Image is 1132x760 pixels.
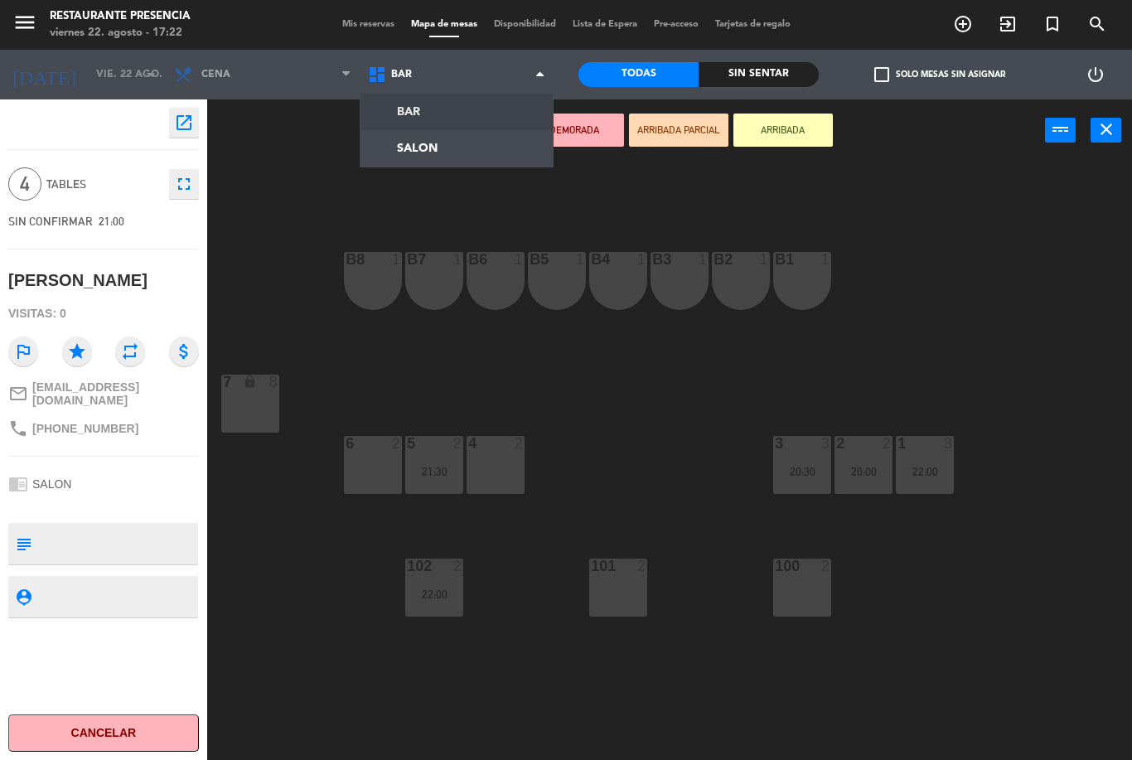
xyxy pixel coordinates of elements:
[699,62,819,87] div: Sin sentar
[998,14,1018,34] i: exit_to_app
[403,20,486,29] span: Mapa de mesas
[169,108,199,138] button: open_in_new
[8,167,41,201] span: 4
[32,477,71,491] span: SALON
[775,436,776,451] div: 3
[953,14,973,34] i: add_circle_outline
[468,436,469,451] div: 4
[453,559,463,574] div: 2
[896,466,954,477] div: 22:00
[530,252,530,267] div: B5
[486,20,564,29] span: Disponibilidad
[46,175,161,194] span: Tables
[50,25,191,41] div: viernes 22. agosto - 17:22
[407,559,408,574] div: 102
[360,94,553,130] a: BAR
[407,252,408,267] div: B7
[8,419,28,438] i: phone
[392,436,402,451] div: 2
[591,252,592,267] div: B4
[174,174,194,194] i: fullscreen
[201,69,230,80] span: Cena
[8,215,93,228] span: SIN CONFIRMAR
[874,67,1005,82] label: Solo mesas sin asignar
[821,252,831,267] div: 1
[32,380,199,407] span: [EMAIL_ADDRESS][DOMAIN_NAME]
[564,20,646,29] span: Lista de Espera
[62,336,92,366] i: star
[1043,14,1062,34] i: turned_in_not
[652,252,653,267] div: B3
[407,436,408,451] div: 5
[8,384,28,404] i: mail_outline
[760,252,770,267] div: 1
[8,336,38,366] i: outlined_flag
[142,65,162,85] i: arrow_drop_down
[174,113,194,133] i: open_in_new
[591,559,592,574] div: 101
[346,252,346,267] div: B8
[883,436,893,451] div: 2
[392,252,402,267] div: 1
[515,252,525,267] div: 1
[576,252,586,267] div: 1
[637,559,647,574] div: 2
[334,20,403,29] span: Mis reservas
[834,466,893,477] div: 20:00
[646,20,707,29] span: Pre-acceso
[874,67,889,82] span: check_box_outline_blank
[360,130,553,167] a: SALON
[8,299,199,328] div: Visitas: 0
[1086,65,1105,85] i: power_settings_new
[775,559,776,574] div: 100
[836,436,837,451] div: 2
[1091,118,1121,143] button: close
[169,169,199,199] button: fullscreen
[346,436,346,451] div: 6
[8,380,199,407] a: mail_outline[EMAIL_ADDRESS][DOMAIN_NAME]
[115,336,145,366] i: repeat
[1087,14,1107,34] i: search
[243,375,257,389] i: lock
[897,436,898,451] div: 1
[99,215,124,228] span: 21:00
[12,10,37,41] button: menu
[629,114,728,147] button: ARRIBADA PARCIAL
[985,10,1030,38] span: WALK IN
[699,252,709,267] div: 1
[50,8,191,25] div: Restaurante Presencia
[578,62,699,87] div: Todas
[637,252,647,267] div: 1
[453,252,463,267] div: 1
[14,588,32,606] i: person_pin
[707,20,799,29] span: Tarjetas de regalo
[1030,10,1075,38] span: Reserva especial
[405,588,463,600] div: 22:00
[32,422,138,435] span: [PHONE_NUMBER]
[1096,119,1116,139] i: close
[223,375,224,390] div: 7
[8,474,28,494] i: chrome_reader_mode
[821,436,831,451] div: 3
[821,559,831,574] div: 2
[391,69,412,80] span: BAR
[515,436,525,451] div: 2
[8,714,199,752] button: Cancelar
[12,10,37,35] i: menu
[8,267,148,294] div: [PERSON_NAME]
[169,336,199,366] i: attach_money
[733,114,833,147] button: ARRIBADA
[269,375,279,390] div: 8
[1045,118,1076,143] button: power_input
[944,436,954,451] div: 3
[1051,119,1071,139] i: power_input
[1075,10,1120,38] span: BUSCAR
[405,466,463,477] div: 21:30
[714,252,714,267] div: B2
[468,252,469,267] div: B6
[453,436,463,451] div: 2
[941,10,985,38] span: RESERVAR MESA
[775,252,776,267] div: B1
[773,466,831,477] div: 20:30
[525,114,624,147] button: DEMORADA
